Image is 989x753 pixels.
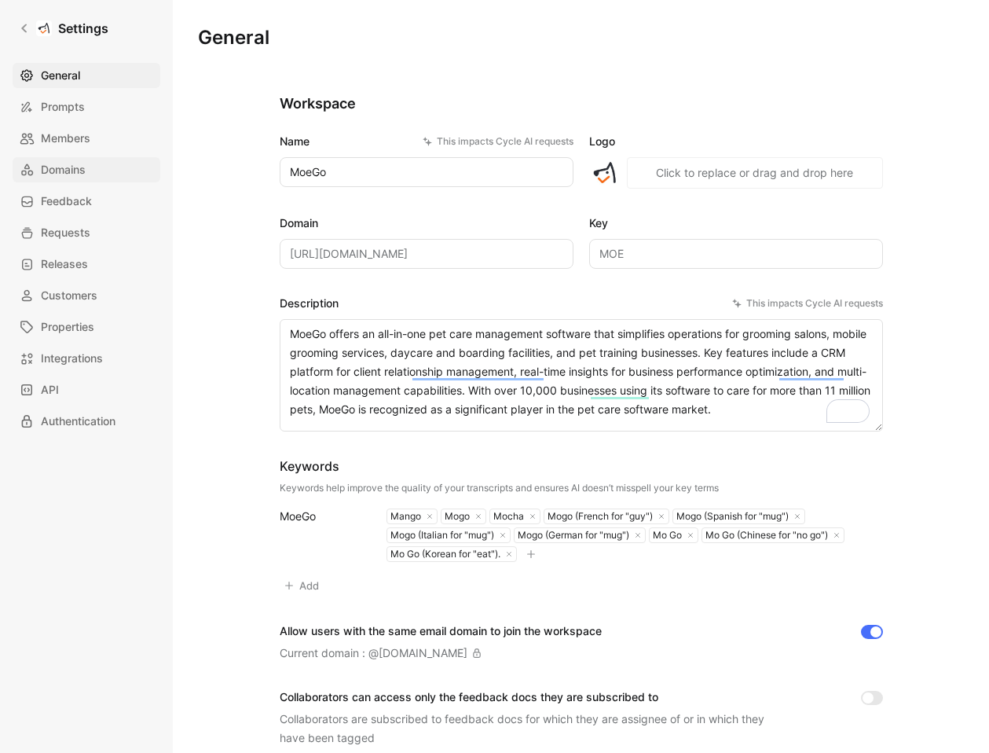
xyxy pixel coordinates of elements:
[13,157,160,182] a: Domains
[41,129,90,148] span: Members
[387,529,494,542] div: Mogo (Italian for "mug")
[41,255,88,274] span: Releases
[441,510,470,523] div: Mogo
[387,548,500,560] div: Mo Go (Korean for "eat").
[13,189,160,214] a: Feedback
[13,314,160,340] a: Properties
[13,409,160,434] a: Authentication
[280,710,782,747] div: Collaborators are subscribed to feedback docs for which they are assignee of or in which they hav...
[41,97,85,116] span: Prompts
[41,318,94,336] span: Properties
[515,529,629,542] div: Mogo (German for "mug")
[13,126,160,151] a: Members
[13,63,160,88] a: General
[650,529,682,542] div: Mo Go
[423,134,573,149] div: This impacts Cycle AI requests
[280,294,883,313] label: Description
[673,510,789,523] div: Mogo (Spanish for "mug")
[280,214,573,233] label: Domain
[41,66,80,85] span: General
[41,223,90,242] span: Requests
[41,380,59,399] span: API
[13,283,160,308] a: Customers
[58,19,108,38] h1: Settings
[13,220,160,245] a: Requests
[280,482,719,494] div: Keywords help improve the quality of your transcripts and ensures AI doesn’t misspell your key terms
[13,346,160,371] a: Integrations
[387,510,421,523] div: Mango
[280,507,368,526] div: MoeGo
[280,132,573,151] label: Name
[41,349,103,368] span: Integrations
[13,377,160,402] a: API
[13,13,115,44] a: Settings
[490,510,524,523] div: Mocha
[41,286,97,305] span: Customers
[732,296,883,311] div: This impacts Cycle AI requests
[198,25,269,50] h1: General
[589,132,883,151] label: Logo
[41,412,115,431] span: Authentication
[280,457,719,476] div: Keywords
[280,688,782,707] div: Collaborators can access only the feedback docs they are subscribed to
[379,644,467,663] div: [DOMAIN_NAME]
[280,575,326,597] button: Add
[280,644,482,663] div: Current domain : @
[627,157,883,189] button: Click to replace or drag and drop here
[280,319,883,432] textarea: To enrich screen reader interactions, please activate Accessibility in Grammarly extension settings
[280,94,883,113] h2: Workspace
[41,160,86,179] span: Domains
[589,157,621,189] img: logo
[41,192,92,211] span: Feedback
[13,252,160,277] a: Releases
[702,529,828,542] div: Mo Go (Chinese for "no go")
[280,622,602,641] div: Allow users with the same email domain to join the workspace
[589,214,883,233] label: Key
[280,239,573,269] input: Some placeholder
[544,510,653,523] div: Mogo (French for "guy")
[13,94,160,119] a: Prompts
